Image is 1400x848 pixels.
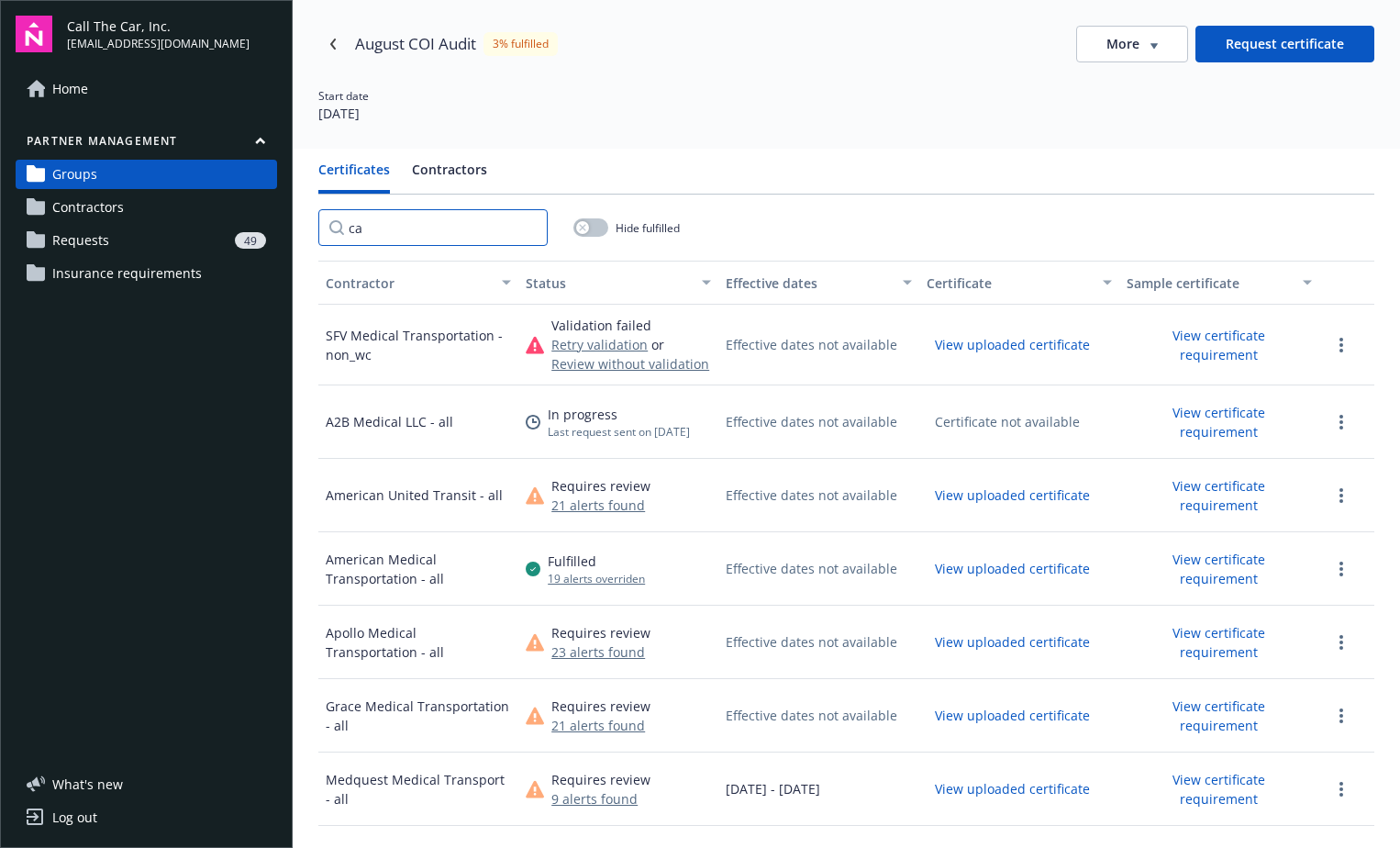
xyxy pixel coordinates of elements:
div: SFV Medical Transportation - non_wc [326,326,511,364]
a: more [1330,778,1352,800]
button: 23 alerts found [551,642,650,662]
input: Filter by keyword... [318,209,548,246]
div: In progress [548,405,690,424]
div: [DATE] - [DATE] [726,779,820,798]
div: Sample certificate [1127,273,1292,293]
button: View certificate requirement [1127,619,1312,666]
button: More [1076,26,1188,62]
a: Groups [16,160,277,189]
button: 9 alerts found [551,789,650,809]
div: 49 [235,232,266,249]
div: Validation failed [551,316,709,335]
span: Home [52,74,88,104]
button: What's new [16,775,152,794]
div: or [551,335,709,374]
button: View uploaded certificate [927,628,1098,656]
a: more [1330,411,1352,433]
div: Apollo Medical Transportation - all [326,623,511,662]
button: View certificate requirement [1127,398,1312,446]
div: Medquest Medical Transport - all [326,770,511,809]
span: [EMAIL_ADDRESS][DOMAIN_NAME] [67,36,250,52]
div: [DATE] [318,104,369,123]
button: Sample certificate [1119,261,1319,305]
div: Effective dates not available [726,412,897,431]
button: View uploaded certificate [927,481,1098,509]
div: Status [526,273,691,293]
div: Requires review [551,697,650,716]
a: Contractors [16,193,277,222]
div: Certificate [927,273,1092,293]
a: more [1330,705,1352,727]
div: Log out [52,803,97,832]
div: Requires review [551,476,650,496]
button: Partner management [16,133,277,156]
div: 19 alerts overriden [548,571,645,586]
button: Call The Car, Inc.[EMAIL_ADDRESS][DOMAIN_NAME] [67,16,277,52]
div: Grace Medical Transportation - all [326,697,511,735]
div: Last request sent on [DATE] [548,424,690,440]
button: Status [518,261,718,305]
a: more [1330,485,1352,507]
button: 21 alerts found [551,716,650,735]
div: 3% fulfilled [483,32,558,55]
button: View certificate requirement [1127,692,1312,740]
div: Requires review [551,623,650,642]
button: Certificate [919,261,1119,305]
button: View uploaded certificate [927,554,1098,583]
a: Insurance requirements [16,259,277,288]
button: Effective dates [718,261,918,305]
div: Effective dates not available [726,485,897,505]
button: Request certificate [1195,26,1374,62]
div: August COI Audit [355,32,476,56]
div: Requires review [551,770,650,789]
div: American United Transit - all [326,485,503,505]
div: A2B Medical LLC - all [326,412,453,431]
span: More [1106,35,1139,53]
span: Requests [52,226,109,255]
button: View uploaded certificate [927,330,1098,359]
div: Effective dates not available [726,632,897,652]
img: navigator-logo.svg [16,16,52,52]
div: Fulfilled [548,552,645,571]
button: View certificate requirement [1127,765,1312,813]
div: Effective dates not available [726,559,897,578]
div: Effective dates not available [726,335,897,354]
a: Navigate back [318,29,348,59]
button: View certificate requirement [1127,321,1312,369]
button: Certificates [318,160,390,194]
button: Review without validation [551,354,709,374]
span: Contractors [52,193,124,222]
button: Contractor [318,261,518,305]
button: View certificate requirement [1127,545,1312,593]
button: View certificate requirement [1127,472,1312,519]
div: Contractor [326,273,491,293]
button: 21 alerts found [551,496,650,515]
a: more [1330,334,1352,356]
div: Certificate not available [927,407,1088,436]
a: Home [16,74,277,104]
span: Insurance requirements [52,259,202,288]
button: View uploaded certificate [927,701,1098,730]
span: Call The Car, Inc. [67,17,250,36]
button: Retry validation [551,335,648,354]
div: Effective dates [726,273,891,293]
button: View uploaded certificate [927,775,1098,803]
a: more [1330,631,1352,653]
div: Start date [318,88,369,104]
div: Effective dates not available [726,706,897,725]
span: Hide fulfilled [616,220,680,236]
span: What ' s new [52,775,123,794]
div: American Medical Transportation - all [326,550,511,588]
span: Groups [52,160,97,189]
button: Contractors [412,160,487,194]
a: Requests49 [16,226,277,255]
a: more [1330,558,1352,580]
